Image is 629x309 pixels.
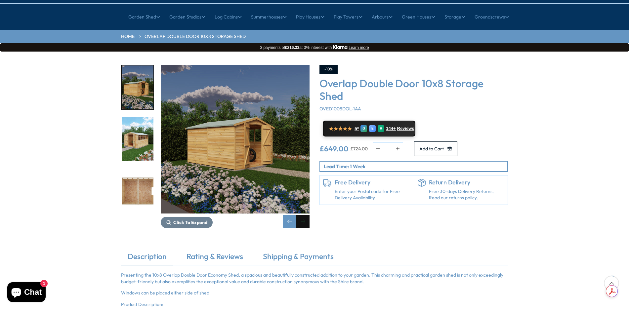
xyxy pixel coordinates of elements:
div: -10% [319,65,338,74]
inbox-online-store-chat: Shopify online store chat [5,282,48,304]
a: Play Houses [296,9,324,25]
button: Click To Expand [161,217,213,228]
p: Free 30-days Delivery Returns, Read our returns policy. [429,188,505,201]
a: Shipping & Payments [256,251,340,265]
p: Lead Time: 1 Week [324,163,507,170]
a: Log Cabins [215,9,242,25]
a: Garden Studios [169,9,205,25]
h3: Overlap Double Door 10x8 Storage Shed [319,77,508,102]
a: Groundscrews [475,9,509,25]
div: 5 / 21 [161,65,310,228]
a: Garden Shed [128,9,160,25]
a: HOME [121,33,135,40]
del: £724.00 [350,146,368,151]
div: R [378,125,384,132]
div: G [360,125,367,132]
span: ★★★★★ [329,126,352,132]
span: Add to Cart [419,146,444,151]
a: Arbours [372,9,393,25]
div: Next slide [296,215,310,228]
h6: Return Delivery [429,179,505,186]
a: Green Houses [402,9,435,25]
h6: Free Delivery [335,179,410,186]
span: Reviews [397,126,414,131]
a: Storage [444,9,465,25]
img: OverlapValueDDoorapex_10x8_windows_GARDEN_LH_200x200.jpg [122,65,153,109]
span: OVED1008DOL-1AA [319,106,361,112]
a: Enter your Postal code for Free Delivery Availability [335,188,410,201]
img: Overlap Double Door 10x8 Storage Shed [161,65,310,213]
img: OverlapValueDDoorapex_10x8_windows_GARDEN_RHLIFE_200x200.jpg [122,117,153,161]
div: E [369,125,376,132]
img: OverlapValueDDoorapex_10x8_windows__TOP_200x200.jpg [122,169,153,213]
ins: £649.00 [319,145,349,152]
div: 6 / 21 [121,117,154,162]
button: Add to Cart [414,141,457,156]
div: 5 / 21 [121,65,154,110]
p: Presenting the 10x8 Overlap Double Door Economy Shed, a spacious and beautifully constructed addi... [121,272,508,285]
div: 7 / 21 [121,168,154,213]
a: Rating & Reviews [180,251,250,265]
a: Play Towers [334,9,362,25]
span: 144+ [386,126,396,131]
p: Windows can be placed either side of shed [121,290,508,296]
div: Previous slide [283,215,296,228]
a: Summerhouses [251,9,287,25]
a: ★★★★★ 5* G E R 144+ Reviews [323,121,415,136]
a: Description [121,251,173,265]
a: Overlap Double Door 10x8 Storage Shed [145,33,246,40]
span: Click To Expand [173,219,207,225]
